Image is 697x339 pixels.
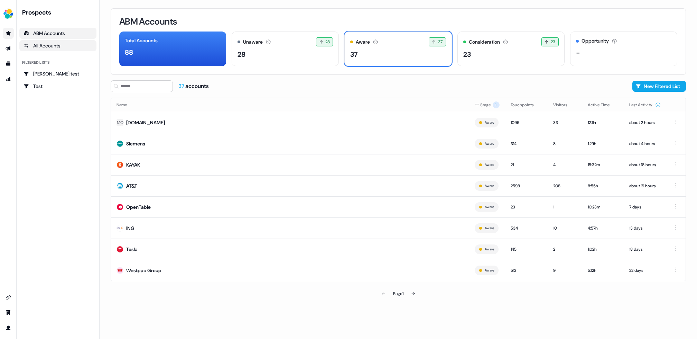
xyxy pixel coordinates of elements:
[511,99,542,111] button: Touchpoints
[511,246,542,253] div: 145
[629,140,661,147] div: about 4 hours
[22,60,49,65] div: Filtered lists
[588,225,618,232] div: 4:57h
[3,73,14,84] a: Go to attribution
[629,119,661,126] div: about 2 hours
[553,267,577,274] div: 9
[511,119,542,126] div: 1096
[24,83,92,90] div: Test
[350,49,358,60] div: 37
[629,161,661,168] div: about 18 hours
[493,101,500,108] span: 1
[553,140,577,147] div: 8
[629,267,661,274] div: 22 days
[19,68,96,79] a: Go to Kelly test
[511,140,542,147] div: 314
[553,204,577,211] div: 1
[588,182,618,189] div: 8:55h
[485,119,494,126] button: Aware
[485,225,494,231] button: Aware
[485,246,494,252] button: Aware
[511,182,542,189] div: 2598
[126,246,138,253] div: Tesla
[3,292,14,303] a: Go to integrations
[588,140,618,147] div: 1:29h
[438,38,443,45] span: 37
[511,225,542,232] div: 534
[553,225,577,232] div: 10
[588,99,618,111] button: Active Time
[325,38,330,45] span: 28
[126,204,151,211] div: OpenTable
[629,204,661,211] div: 7 days
[485,141,494,147] button: Aware
[485,162,494,168] button: Aware
[126,225,134,232] div: ING
[576,47,580,58] div: -
[126,267,161,274] div: Westpac Group
[19,81,96,92] a: Go to Test
[553,182,577,189] div: 208
[3,28,14,39] a: Go to prospects
[3,322,14,333] a: Go to profile
[588,161,618,168] div: 15:32m
[3,58,14,69] a: Go to templates
[629,225,661,232] div: 13 days
[588,119,618,126] div: 12:11h
[19,40,96,51] a: All accounts
[463,49,471,60] div: 23
[553,99,576,111] button: Visitors
[553,246,577,253] div: 2
[125,37,158,44] div: Total Accounts
[178,82,209,90] div: accounts
[475,101,500,108] div: Stage
[485,204,494,210] button: Aware
[629,99,661,111] button: Last Activity
[553,119,577,126] div: 33
[551,38,556,45] span: 23
[126,119,165,126] div: [DOMAIN_NAME]
[19,28,96,39] a: ABM Accounts
[393,290,403,297] div: Page 1
[511,267,542,274] div: 512
[117,119,123,126] div: MO
[588,246,618,253] div: 1:02h
[485,183,494,189] button: Aware
[588,204,618,211] div: 10:23m
[243,38,263,46] div: Unaware
[511,161,542,168] div: 21
[24,30,92,37] div: ABM Accounts
[126,182,137,189] div: AT&T
[511,204,542,211] div: 23
[125,47,133,57] div: 88
[629,182,661,189] div: about 21 hours
[582,37,609,45] div: Opportunity
[3,43,14,54] a: Go to outbound experience
[3,307,14,318] a: Go to team
[485,267,494,274] button: Aware
[632,81,686,92] button: New Filtered List
[24,42,92,49] div: All Accounts
[178,82,185,90] span: 37
[119,17,177,26] h3: ABM Accounts
[356,38,370,46] div: Aware
[111,98,469,112] th: Name
[22,8,96,17] div: Prospects
[126,140,145,147] div: Siemens
[238,49,245,60] div: 28
[126,161,140,168] div: KAYAK
[469,38,500,46] div: Consideration
[24,70,92,77] div: [PERSON_NAME] test
[553,161,577,168] div: 4
[588,267,618,274] div: 5:12h
[629,246,661,253] div: 18 days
